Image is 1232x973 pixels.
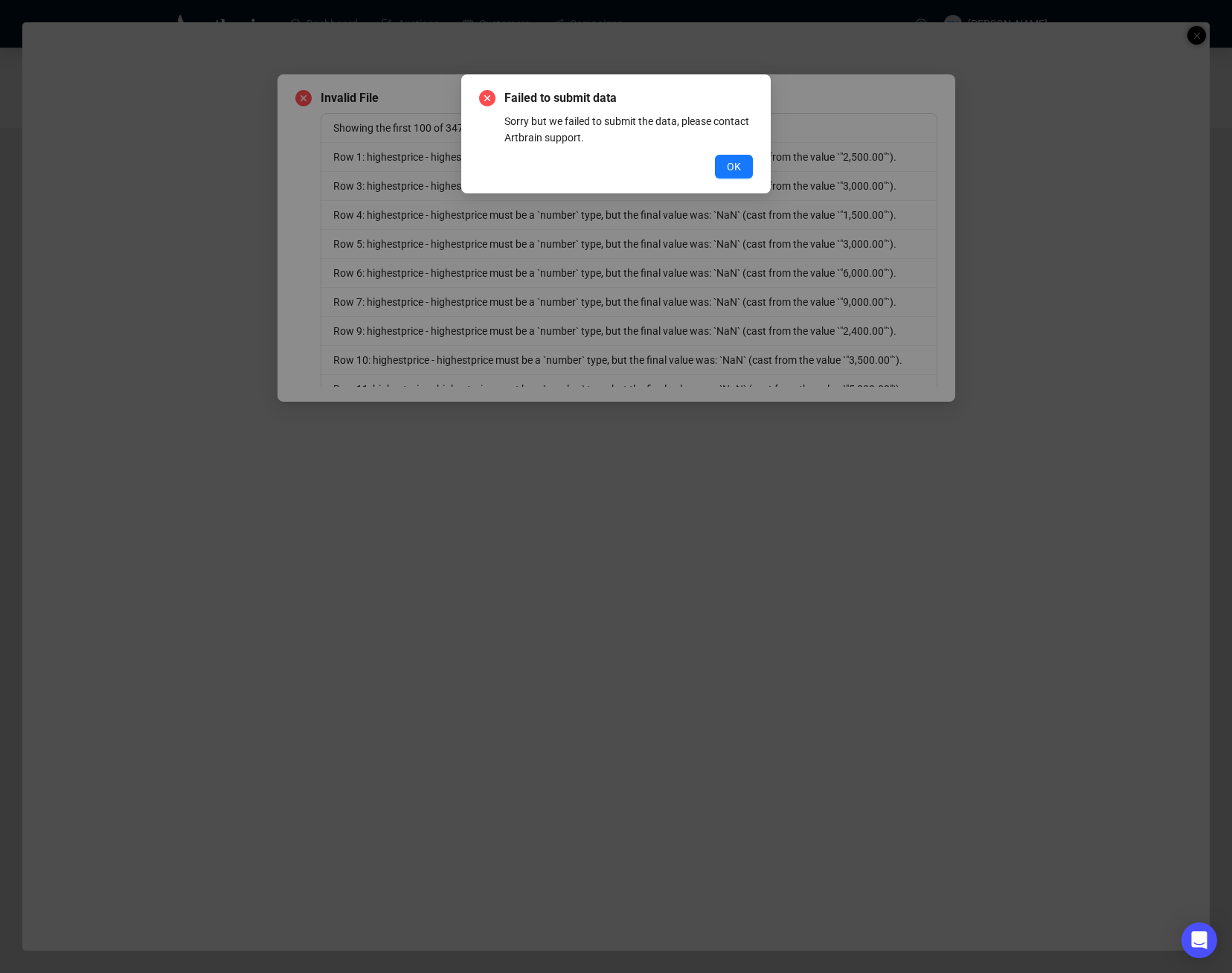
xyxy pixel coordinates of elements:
[479,90,495,106] span: close-circle
[504,89,753,107] span: Failed to submit data
[727,158,741,175] span: OK
[1181,922,1217,958] div: Open Intercom Messenger
[715,155,753,179] button: OK
[504,115,749,144] span: Sorry but we failed to submit the data, please contact Artbrain support.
